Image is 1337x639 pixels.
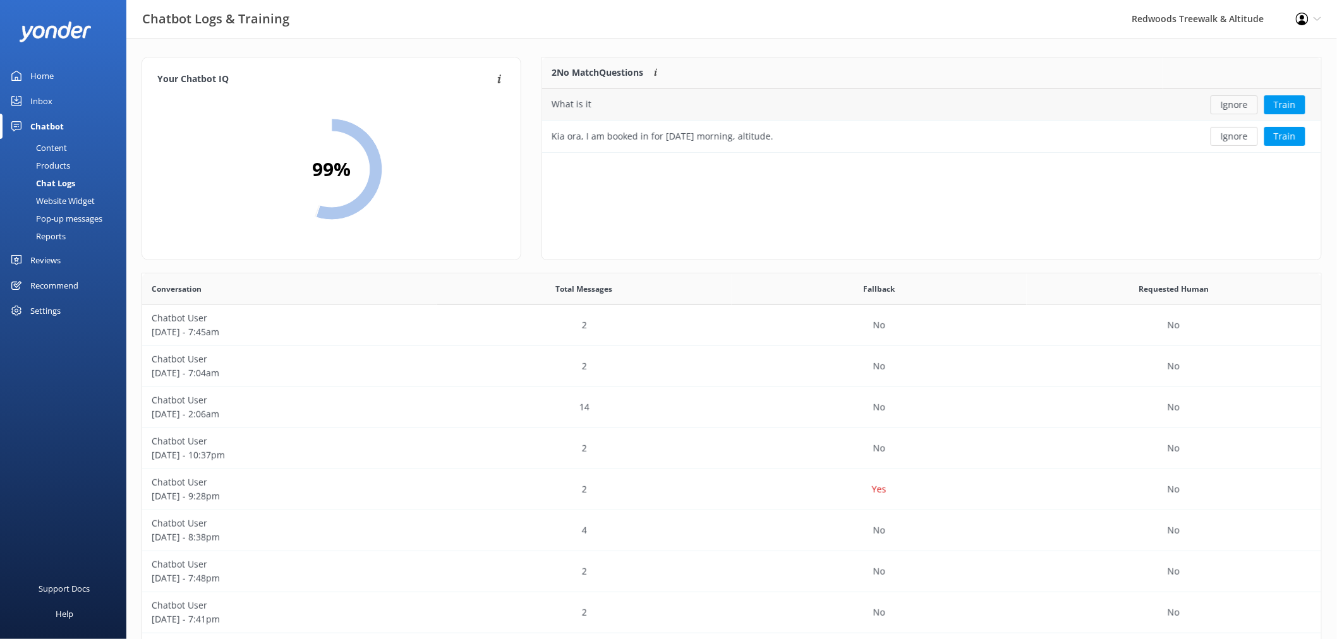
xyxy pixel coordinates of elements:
[873,606,885,619] p: No
[873,441,885,455] p: No
[579,400,590,414] p: 14
[1168,441,1180,455] p: No
[30,88,52,114] div: Inbox
[152,558,428,571] p: Chatbot User
[582,359,587,373] p: 2
[1168,523,1180,537] p: No
[1168,318,1180,332] p: No
[1264,95,1305,114] button: Train
[8,174,126,192] a: Chat Logs
[1139,283,1209,295] span: Requested Human
[152,407,428,421] p: [DATE] - 2:06am
[582,606,587,619] p: 2
[863,283,895,295] span: Fallback
[152,599,428,612] p: Chatbot User
[873,359,885,373] p: No
[142,428,1321,469] div: row
[872,482,886,496] p: Yes
[152,489,428,503] p: [DATE] - 9:28pm
[1168,564,1180,578] p: No
[542,121,1321,152] div: row
[142,387,1321,428] div: row
[582,482,587,496] p: 2
[152,571,428,585] p: [DATE] - 7:48pm
[56,601,73,626] div: Help
[30,63,54,88] div: Home
[152,352,428,366] p: Chatbot User
[157,73,493,87] h4: Your Chatbot IQ
[39,576,90,601] div: Support Docs
[142,9,289,29] h3: Chatbot Logs & Training
[8,210,102,227] div: Pop-up messages
[8,192,126,210] a: Website Widget
[552,66,643,80] p: 2 No Match Questions
[8,210,126,227] a: Pop-up messages
[873,318,885,332] p: No
[873,564,885,578] p: No
[1211,127,1258,146] button: Ignore
[552,97,591,111] div: What is it
[152,283,202,295] span: Conversation
[152,325,428,339] p: [DATE] - 7:45am
[582,318,587,332] p: 2
[1264,127,1305,146] button: Train
[8,227,126,245] a: Reports
[152,530,428,544] p: [DATE] - 8:38pm
[152,517,428,530] p: Chatbot User
[1168,606,1180,619] p: No
[8,174,75,192] div: Chat Logs
[152,311,428,325] p: Chatbot User
[152,612,428,626] p: [DATE] - 7:41pm
[142,469,1321,510] div: row
[1168,400,1180,414] p: No
[8,157,70,174] div: Products
[8,139,126,157] a: Content
[142,305,1321,346] div: row
[152,475,428,489] p: Chatbot User
[152,434,428,448] p: Chatbot User
[542,89,1321,152] div: grid
[142,592,1321,633] div: row
[8,192,95,210] div: Website Widget
[142,551,1321,592] div: row
[1168,359,1180,373] p: No
[152,366,428,380] p: [DATE] - 7:04am
[582,564,587,578] p: 2
[142,346,1321,387] div: row
[1211,95,1258,114] button: Ignore
[542,89,1321,121] div: row
[873,400,885,414] p: No
[30,298,61,323] div: Settings
[30,273,78,298] div: Recommend
[556,283,613,295] span: Total Messages
[19,21,92,42] img: yonder-white-logo.png
[582,441,587,455] p: 2
[8,157,126,174] a: Products
[152,393,428,407] p: Chatbot User
[873,523,885,537] p: No
[552,129,773,143] div: Kia ora, I am booked in for [DATE] morning, altitude.
[30,248,61,273] div: Reviews
[30,114,64,139] div: Chatbot
[8,227,66,245] div: Reports
[142,510,1321,551] div: row
[1168,482,1180,496] p: No
[582,523,587,537] p: 4
[8,139,67,157] div: Content
[312,154,351,184] h2: 99 %
[152,448,428,462] p: [DATE] - 10:37pm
